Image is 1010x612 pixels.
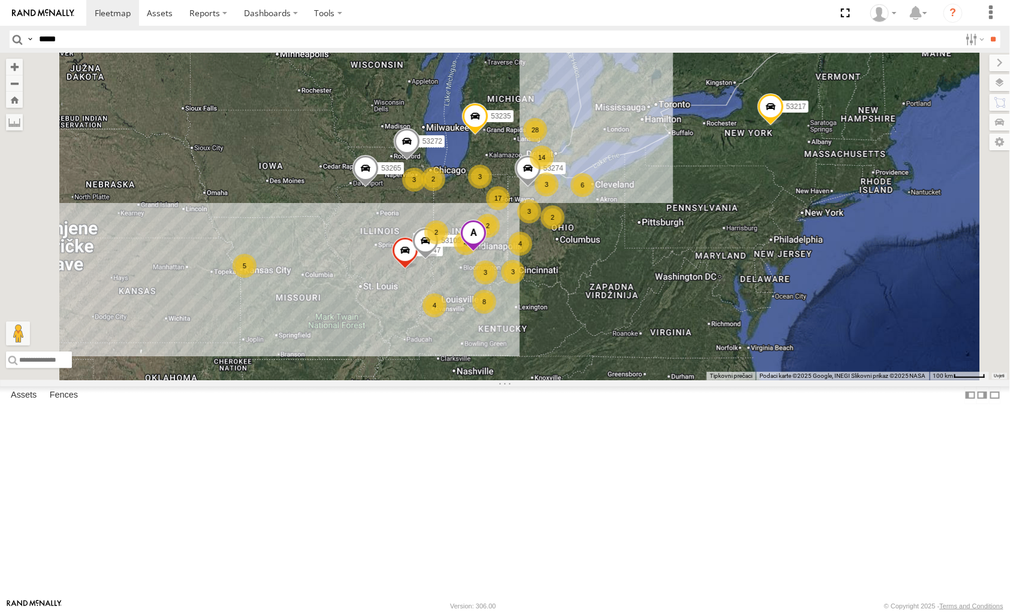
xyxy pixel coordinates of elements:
label: Hide Summary Table [989,386,1001,404]
span: 53247 [421,246,441,255]
div: 6 [571,173,595,197]
img: rand-logo.svg [12,9,74,17]
span: 53105 [441,237,461,245]
button: Zoom out [6,75,23,92]
span: 100 km [933,372,954,379]
div: 28 [523,118,547,142]
div: Miky Transport [866,4,901,22]
div: 3 [517,199,541,223]
div: 2 [424,220,448,244]
button: Tipkovni prečaci [710,372,752,380]
label: Dock Summary Table to the Right [976,386,988,404]
div: 2 [421,167,445,191]
label: Measure [6,114,23,131]
a: Terms and Conditions [940,602,1003,610]
a: Uvjeti (otvara se u novoj kartici) [994,374,1005,378]
div: 4 [454,231,478,255]
div: 2 [476,214,500,238]
div: 17 [486,186,510,210]
button: Povucite Pegmana na kartu da biste otvorili Street View [6,322,30,346]
div: 3 [474,260,498,284]
div: 3 [468,165,492,189]
div: 4 [423,293,447,317]
label: Search Filter Options [961,31,987,48]
button: Mjerilo karte: 100 km naprema 49 piksela [930,372,989,380]
span: 53217 [786,102,806,111]
div: 3 [402,168,426,192]
label: Map Settings [990,134,1010,150]
button: Zoom Home [6,92,23,108]
label: Dock Summary Table to the Left [964,386,976,404]
label: Assets [5,387,43,404]
div: 5 [233,254,257,278]
span: 53235 [491,112,511,120]
div: Version: 306.00 [450,602,496,610]
span: 53274 [543,163,563,172]
label: Search Query [25,31,35,48]
a: Visit our Website [7,600,62,612]
div: © Copyright 2025 - [884,602,1003,610]
span: 53265 [381,164,401,172]
button: Zoom in [6,59,23,75]
div: 3 [501,260,525,284]
div: 8 [472,290,496,314]
div: 2 [541,205,565,229]
div: 3 [535,172,559,196]
span: Podaci karte ©2025 Google, INEGI Slikovni prikaz ©2025 NASA [759,372,926,379]
i: ? [943,4,963,23]
span: 53272 [422,137,442,146]
div: 14 [530,146,554,169]
div: 4 [508,232,532,256]
label: Fences [44,387,84,404]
